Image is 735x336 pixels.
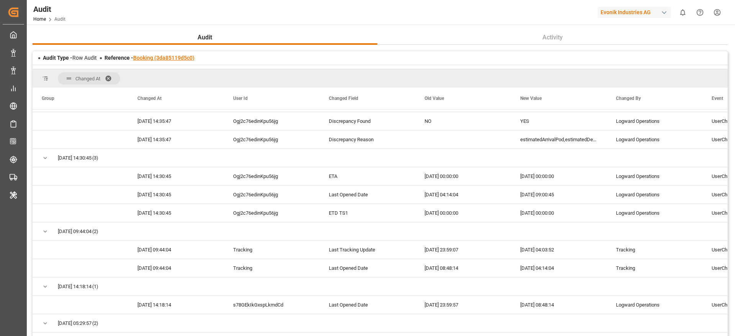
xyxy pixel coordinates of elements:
[92,315,98,332] span: (2)
[511,130,607,148] div: estimatedArrivalPod,estimatedDepartureTsp1
[415,186,511,204] div: [DATE] 04:14:04
[128,241,224,259] div: [DATE] 09:44:04
[128,259,224,277] div: [DATE] 09:44:04
[674,4,691,21] button: show 0 new notifications
[128,204,224,222] div: [DATE] 14:30:45
[607,130,702,148] div: Logward Operations
[133,55,194,61] a: Booking (3da85119d5c0)
[43,55,72,61] span: Audit Type -
[329,96,358,101] span: Changed Field
[224,241,320,259] div: Tracking
[224,204,320,222] div: Ogj2c76edinKpu56jg
[128,167,224,185] div: [DATE] 14:30:45
[511,296,607,314] div: [DATE] 08:48:14
[320,167,415,185] div: ETA
[415,259,511,277] div: [DATE] 08:48:14
[33,30,377,45] button: Audit
[320,296,415,314] div: Last Opened Date
[58,278,91,295] span: [DATE] 14:18:14
[415,241,511,259] div: [DATE] 23:59:07
[33,3,65,15] div: Audit
[224,112,320,130] div: Ogj2c76edinKpu56jg
[224,259,320,277] div: Tracking
[712,96,723,101] span: Event
[616,96,641,101] span: Changed By
[105,55,194,61] span: Reference -
[511,167,607,185] div: [DATE] 00:00:00
[58,223,91,240] span: [DATE] 09:44:04
[137,96,162,101] span: Changed At
[224,296,320,314] div: s78GEkIkGxspLkmdCd
[224,186,320,204] div: Ogj2c76edinKpu56jg
[75,76,100,82] span: Changed At
[320,204,415,222] div: ETD TS1
[58,315,91,332] span: [DATE] 05:29:57
[415,112,511,130] div: NO
[415,204,511,222] div: [DATE] 00:00:00
[92,223,98,240] span: (2)
[607,112,702,130] div: Logward Operations
[58,149,91,167] span: [DATE] 14:30:45
[320,112,415,130] div: Discrepancy Found
[224,130,320,148] div: Ogj2c76edinKpu56jg
[320,241,415,259] div: Last Tracking Update
[320,186,415,204] div: Last Opened Date
[128,130,224,148] div: [DATE] 14:35:47
[128,296,224,314] div: [DATE] 14:18:14
[415,167,511,185] div: [DATE] 00:00:00
[320,130,415,148] div: Discrepancy Reason
[224,167,320,185] div: Ogj2c76edinKpu56jg
[691,4,709,21] button: Help Center
[511,112,607,130] div: YES
[607,241,702,259] div: Tracking
[128,112,224,130] div: [DATE] 14:35:47
[511,186,607,204] div: [DATE] 09:00:45
[607,259,702,277] div: Tracking
[598,7,671,18] div: Evonik Industries AG
[43,54,97,62] div: Row Audit
[607,167,702,185] div: Logward Operations
[92,149,98,167] span: (3)
[92,278,98,295] span: (1)
[598,5,674,20] button: Evonik Industries AG
[520,96,542,101] span: New Value
[33,16,46,22] a: Home
[194,33,215,42] span: Audit
[539,33,566,42] span: Activity
[415,296,511,314] div: [DATE] 23:59:57
[511,241,607,259] div: [DATE] 04:03:52
[607,296,702,314] div: Logward Operations
[42,96,54,101] span: Group
[377,30,728,45] button: Activity
[425,96,444,101] span: Old Value
[607,204,702,222] div: Logward Operations
[607,186,702,204] div: Logward Operations
[511,259,607,277] div: [DATE] 04:14:04
[511,204,607,222] div: [DATE] 00:00:00
[233,96,248,101] span: User Id
[320,259,415,277] div: Last Opened Date
[128,186,224,204] div: [DATE] 14:30:45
